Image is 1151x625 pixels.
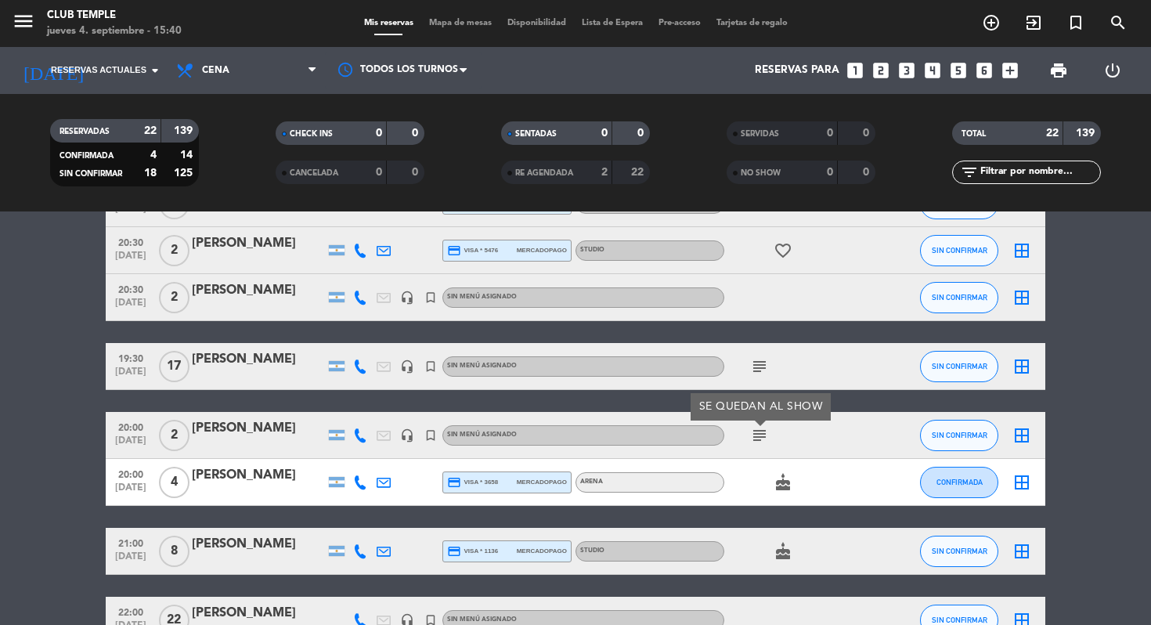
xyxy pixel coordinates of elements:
strong: 0 [376,128,382,139]
strong: 14 [180,150,196,161]
i: search [1109,13,1128,32]
strong: 18 [144,168,157,179]
span: 2 [159,420,189,451]
input: Filtrar por nombre... [979,164,1100,181]
span: visa * 1136 [447,544,498,558]
span: SIN CONFIRMAR [932,431,987,439]
span: Sin menú asignado [447,363,517,369]
span: 17 [159,351,189,382]
span: CONFIRMADA [60,152,114,160]
span: mercadopago [517,477,567,487]
span: [DATE] [111,435,150,453]
span: [DATE] [111,551,150,569]
span: Sin menú asignado [447,432,517,438]
i: filter_list [960,163,979,182]
div: [PERSON_NAME] [192,233,325,254]
span: 2 [159,235,189,266]
i: border_all [1012,241,1031,260]
span: 21:00 [111,533,150,551]
i: headset_mic [400,359,414,374]
i: menu [12,9,35,33]
i: headset_mic [400,291,414,305]
i: favorite_border [774,241,792,260]
span: SIN CONFIRMAR [932,293,987,302]
span: mercadopago [517,546,567,556]
button: SIN CONFIRMAR [920,536,998,567]
span: 20:30 [111,233,150,251]
i: power_settings_new [1103,61,1122,80]
i: add_circle_outline [982,13,1001,32]
span: [DATE] [111,251,150,269]
i: turned_in_not [1066,13,1085,32]
strong: 2 [601,167,608,178]
i: cake [774,542,792,561]
span: RESERVADAS [60,128,110,135]
span: SIN CONFIRMAR [932,246,987,255]
button: SIN CONFIRMAR [920,282,998,313]
div: CLUB TEMPLE [47,8,182,23]
i: credit_card [447,244,461,258]
div: [PERSON_NAME] [192,349,325,370]
span: 20:30 [111,280,150,298]
strong: 22 [631,167,647,178]
i: subject [750,357,769,376]
i: credit_card [447,544,461,558]
span: 22:00 [111,602,150,620]
div: [PERSON_NAME] [192,465,325,486]
button: CONFIRMADA [920,467,998,498]
div: jueves 4. septiembre - 15:40 [47,23,182,39]
span: SIN CONFIRMAR [932,616,987,624]
i: looks_5 [948,60,969,81]
strong: 0 [637,128,647,139]
strong: 0 [863,128,872,139]
span: Mis reservas [356,19,421,27]
span: ARENA [580,479,603,485]
span: SERVIDAS [741,130,779,138]
strong: 4 [150,150,157,161]
strong: 139 [1076,128,1098,139]
span: SIN CONFIRMAR [60,170,122,178]
i: add_box [1000,60,1020,81]
i: turned_in_not [424,291,438,305]
span: Cena [202,65,229,76]
i: exit_to_app [1024,13,1043,32]
i: border_all [1012,542,1031,561]
span: [DATE] [111,367,150,385]
i: subject [750,426,769,445]
span: visa * 5476 [447,244,498,258]
i: arrow_drop_down [146,61,164,80]
span: print [1049,61,1068,80]
span: TOTAL [962,130,986,138]
span: Sin menú asignado [447,294,517,300]
i: headset_mic [400,428,414,443]
div: [PERSON_NAME] [192,603,325,623]
span: 20:00 [111,417,150,435]
i: border_all [1012,357,1031,376]
i: border_all [1012,288,1031,307]
span: RE AGENDADA [515,169,573,177]
span: 4 [159,467,189,498]
strong: 0 [412,128,421,139]
span: NO SHOW [741,169,781,177]
span: CANCELADA [290,169,338,177]
span: Reservas para [755,64,839,77]
i: credit_card [447,475,461,490]
span: mercadopago [517,245,567,255]
span: Sin menú asignado [447,616,517,623]
button: SIN CONFIRMAR [920,420,998,451]
span: [DATE] [111,204,150,222]
div: [PERSON_NAME] [192,418,325,439]
span: 8 [159,536,189,567]
div: [PERSON_NAME] [192,534,325,555]
strong: 22 [1046,128,1059,139]
i: looks_4 [922,60,943,81]
strong: 0 [863,167,872,178]
span: Disponibilidad [500,19,574,27]
span: visa * 3658 [447,475,498,490]
strong: 0 [827,167,833,178]
i: turned_in_not [424,428,438,443]
i: looks_two [871,60,891,81]
span: [DATE] [111,482,150,500]
span: Lista de Espera [574,19,651,27]
span: CONFIRMADA [936,478,983,486]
